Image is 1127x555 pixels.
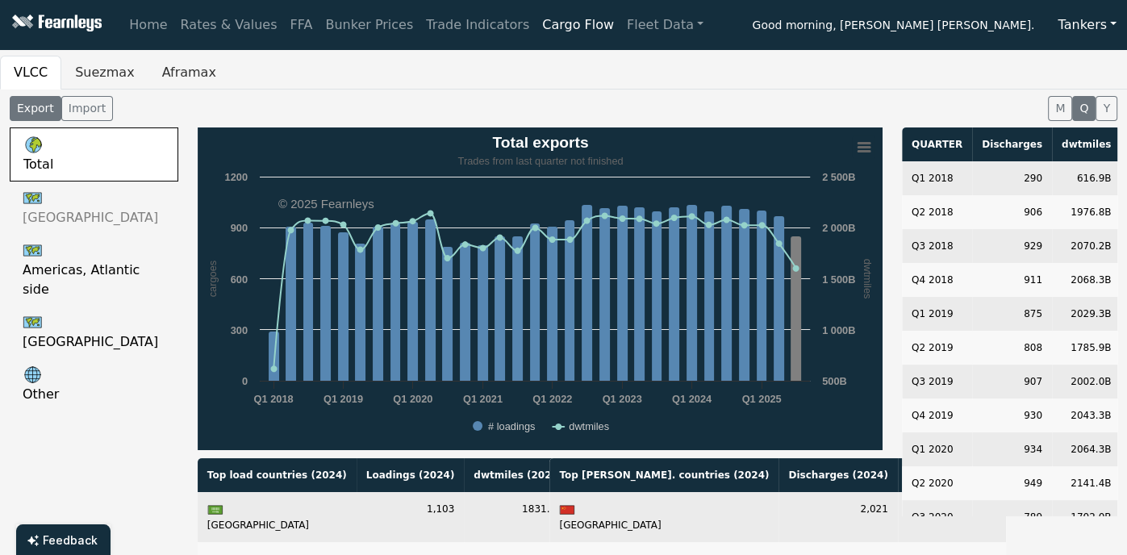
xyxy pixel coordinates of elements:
[393,393,432,405] text: Q1 2020
[822,273,855,286] text: 1 500B
[972,331,1052,365] td: 808
[463,393,503,405] text: Q1 2021
[148,56,230,90] button: Aframax
[972,399,1052,432] td: 930
[464,492,572,542] td: 1831.8B
[1052,229,1121,263] td: 2070.2B
[822,375,847,387] text: 500B
[972,161,1052,195] td: 290
[741,393,781,405] text: Q1 2025
[1072,96,1096,121] button: Q
[1052,365,1121,399] td: 2002.0B
[902,432,972,466] td: Q1 2020
[902,161,972,195] td: Q1 2018
[972,195,1052,229] td: 906
[198,458,357,492] th: Top load countries ( 2024 )
[284,9,319,41] a: FFA
[536,9,620,41] a: Cargo Flow
[972,466,1052,500] td: 949
[972,229,1052,263] td: 929
[972,263,1052,297] td: 911
[752,13,1034,40] span: Good morning, [PERSON_NAME] [PERSON_NAME].
[822,171,855,183] text: 2 500B
[419,9,536,41] a: Trade Indicators
[1052,161,1121,195] td: 616.9B
[457,155,623,167] tspan: Trades from last quarter not finished
[10,306,178,358] a: [GEOGRAPHIC_DATA]
[778,492,897,542] td: 2,021
[488,420,535,432] text: # loadings
[224,171,247,183] text: 1200
[902,331,972,365] td: Q2 2019
[972,297,1052,331] td: 875
[464,458,572,492] th: dwtmiles ( 2024 )
[253,393,293,405] text: Q1 2018
[902,466,972,500] td: Q2 2020
[123,9,173,41] a: Home
[1052,297,1121,331] td: 2029.3B
[902,229,972,263] td: Q3 2018
[902,500,972,534] td: Q3 2020
[902,127,972,161] th: QUARTER
[323,393,363,405] text: Q1 2019
[549,492,778,542] td: [GEOGRAPHIC_DATA]
[1047,10,1127,40] button: Tankers
[1048,96,1072,121] button: M
[10,234,178,306] a: Americas, Atlantic side
[319,9,419,41] a: Bunker Prices
[822,222,855,234] text: 2 000B
[778,458,897,492] th: Discharges ( 2024 )
[1052,127,1121,161] th: dwtmiles
[822,324,855,336] text: 1 000B
[972,432,1052,466] td: 934
[1096,96,1117,121] button: Y
[198,492,357,542] td: [GEOGRAPHIC_DATA]
[1052,263,1121,297] td: 2068.3B
[1052,399,1121,432] td: 2043.3B
[972,365,1052,399] td: 907
[230,222,247,234] text: 900
[620,9,710,41] a: Fleet Data
[230,324,247,336] text: 300
[861,259,873,299] text: dwtmiles
[902,195,972,229] td: Q2 2018
[61,56,148,90] button: Suezmax
[602,393,641,405] text: Q1 2023
[10,96,61,121] button: Export
[61,96,113,121] button: Import
[1052,195,1121,229] td: 1976.8B
[357,458,465,492] th: Loadings ( 2024 )
[198,127,883,450] svg: Total exports
[8,15,102,35] img: Fearnleys Logo
[1052,432,1121,466] td: 2064.3B
[902,399,972,432] td: Q4 2019
[972,500,1052,534] td: 789
[10,182,178,234] a: [GEOGRAPHIC_DATA]
[242,375,248,387] text: 0
[1052,500,1121,534] td: 1702.0B
[902,263,972,297] td: Q4 2018
[1052,466,1121,500] td: 2141.4B
[902,297,972,331] td: Q1 2019
[230,273,247,286] text: 600
[902,365,972,399] td: Q3 2019
[207,261,219,298] text: cargoes
[549,458,778,492] th: Top [PERSON_NAME]. countries ( 2024 )
[972,127,1052,161] th: Discharges
[672,393,712,405] text: Q1 2024
[278,197,374,211] text: © 2025 Fearnleys
[357,492,465,542] td: 1,103
[569,420,609,432] text: dwtmiles
[10,358,178,411] a: Other
[532,393,572,405] text: Q1 2022
[174,9,284,41] a: Rates & Values
[492,134,588,151] text: Total exports
[10,127,178,182] a: Total
[1052,331,1121,365] td: 1785.9B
